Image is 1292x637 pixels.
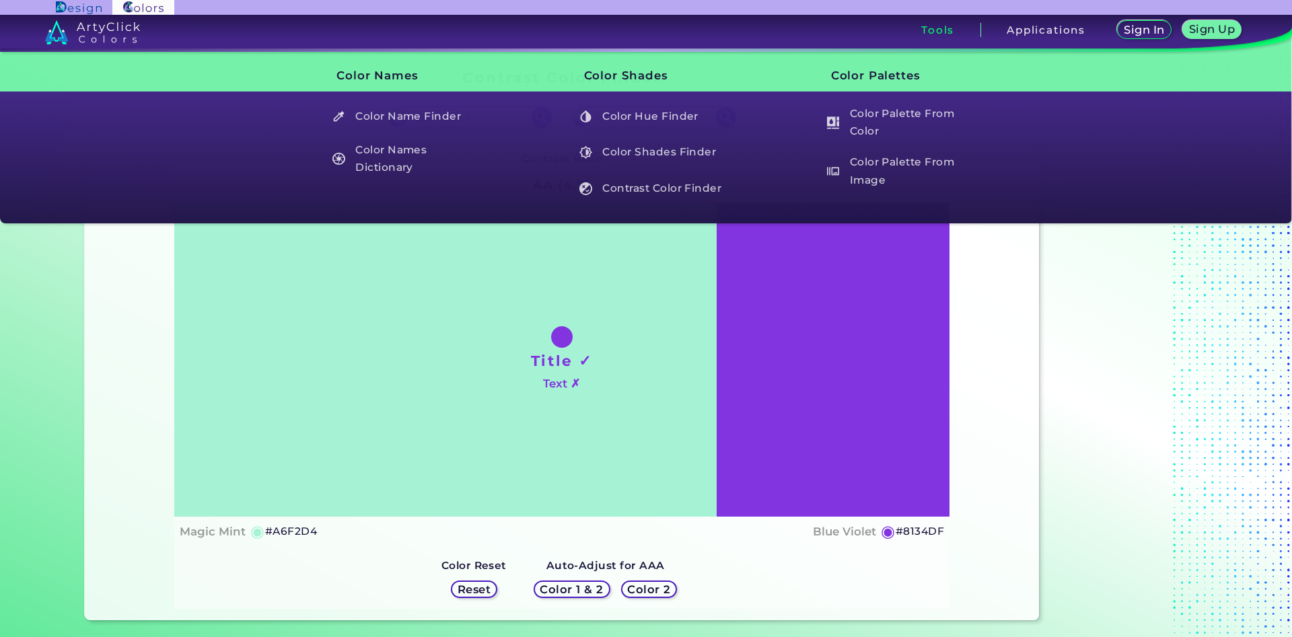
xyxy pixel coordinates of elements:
h1: Title ✓ [531,350,593,371]
h4: Text ✗ [543,374,580,394]
a: Sign Up [1185,22,1239,39]
img: ArtyClick Design logo [56,1,101,14]
a: Color Names Dictionary [325,140,484,178]
a: Color Name Finder [325,104,484,129]
h5: Color Palette From Color [820,104,977,142]
strong: Auto-Adjust for AAA [546,559,665,572]
h3: Color Shades [561,59,731,93]
img: icon_color_shades_white.svg [579,146,592,159]
h5: Contrast Color Finder [573,176,730,201]
img: logo_artyclick_colors_white.svg [45,20,140,44]
h5: Reset [459,584,489,594]
h3: Color Names [314,59,484,93]
h5: ◉ [250,523,265,539]
h5: Color 2 [629,584,669,594]
a: Contrast Color Finder [572,176,731,201]
img: icon_palette_from_image_white.svg [827,165,840,178]
a: Sign In [1119,22,1169,39]
img: icon_color_names_dictionary_white.svg [332,153,345,165]
h5: Color Names Dictionary [326,140,482,178]
strong: Color Reset [441,559,507,572]
a: Color Hue Finder [572,104,731,129]
h5: Color Name Finder [326,104,482,129]
img: icon_color_name_finder_white.svg [332,110,345,123]
h5: Color Shades Finder [573,140,730,165]
h5: Color Palette From Image [820,152,977,190]
h3: Tools [921,25,954,35]
h5: ◉ [881,523,896,539]
h5: Color 1 & 2 [543,584,601,594]
h5: Sign In [1126,25,1163,35]
a: Color Palette From Color [819,104,978,142]
a: Color Palette From Image [819,152,978,190]
img: icon_color_contrast_white.svg [579,182,592,195]
a: Color Shades Finder [572,140,731,165]
img: icon_color_hue_white.svg [579,110,592,123]
h3: Applications [1007,25,1085,35]
h5: Sign Up [1191,24,1233,34]
h5: #8134DF [896,523,944,540]
h5: #A6F2D4 [265,523,317,540]
h4: Magic Mint [180,522,246,541]
h5: Color Hue Finder [573,104,730,129]
img: icon_col_pal_col_white.svg [827,116,840,129]
h4: Blue Violet [813,522,876,541]
h3: Color Palettes [808,59,978,93]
